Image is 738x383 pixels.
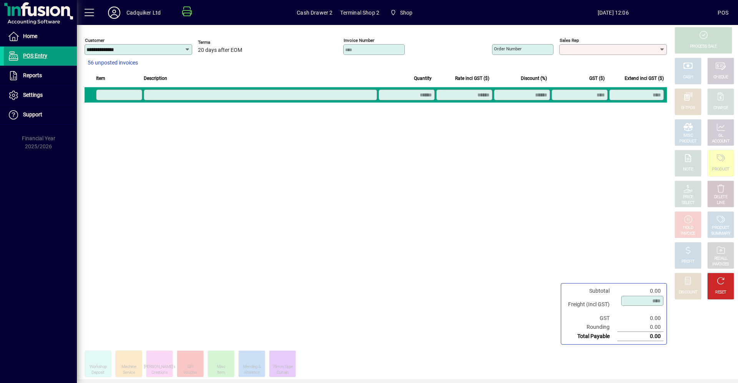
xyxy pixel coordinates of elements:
[683,225,693,231] div: HOLD
[198,47,242,53] span: 20 days after EOM
[617,314,663,323] td: 0.00
[712,139,730,144] div: ACCOUNT
[217,370,225,376] div: Item
[91,370,104,376] div: Deposit
[88,59,138,67] span: 56 unposted invoices
[509,7,718,19] span: [DATE] 12:06
[90,364,106,370] div: Workshop
[617,287,663,295] td: 0.00
[564,287,617,295] td: Subtotal
[4,86,77,105] a: Settings
[273,364,293,370] div: 75mm Tape
[4,27,77,46] a: Home
[23,111,42,118] span: Support
[617,332,663,341] td: 0.00
[718,7,728,19] div: POS
[713,75,728,80] div: CHEQUE
[711,231,730,237] div: SUMMARY
[712,262,729,267] div: INVOICES
[151,370,168,376] div: Creations
[560,38,579,43] mat-label: Sales rep
[679,139,696,144] div: PRODUCT
[589,74,605,83] span: GST ($)
[23,53,47,59] span: POS Entry
[715,290,726,295] div: RESET
[690,44,717,50] div: PROCESS SALE
[102,6,126,20] button: Profile
[187,364,193,370] div: Gift
[144,74,167,83] span: Description
[244,370,260,376] div: Alteration
[681,259,695,265] div: PROFIT
[121,364,136,370] div: Machine
[297,7,332,19] span: Cash Drawer 2
[23,92,43,98] span: Settings
[681,200,695,206] div: SELECT
[679,290,697,295] div: DISCOUNT
[85,56,141,70] button: 56 unposted invoices
[683,75,693,80] div: CASH
[123,370,135,376] div: Service
[712,225,729,231] div: PRODUCT
[23,33,37,39] span: Home
[713,105,728,111] div: CHARGE
[683,194,693,200] div: PRICE
[714,194,727,200] div: DELETE
[617,323,663,332] td: 0.00
[683,133,693,139] div: MISC
[96,74,105,83] span: Item
[712,167,729,172] div: PRODUCT
[718,133,723,139] div: GL
[144,364,176,370] div: [PERSON_NAME]'s
[494,46,522,51] mat-label: Order number
[564,295,617,314] td: Freight (Incl GST)
[387,6,416,20] span: Shop
[717,200,725,206] div: LINE
[243,364,261,370] div: Mending &
[276,370,288,376] div: Curtain
[683,167,693,172] div: NOTE
[681,231,695,237] div: INVOICE
[564,314,617,323] td: GST
[4,105,77,124] a: Support
[340,7,379,19] span: Terminal Shop 2
[564,332,617,341] td: Total Payable
[4,66,77,85] a: Reports
[521,74,547,83] span: Discount (%)
[455,74,489,83] span: Rate incl GST ($)
[625,74,664,83] span: Extend incl GST ($)
[183,370,197,376] div: Voucher
[564,323,617,332] td: Rounding
[126,7,161,19] div: Cadquiker Ltd
[344,38,374,43] mat-label: Invoice number
[198,40,244,45] span: Terms
[217,364,225,370] div: Misc
[681,105,695,111] div: EFTPOS
[85,38,105,43] mat-label: Customer
[400,7,413,19] span: Shop
[414,74,432,83] span: Quantity
[23,72,42,78] span: Reports
[714,256,728,262] div: RECALL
